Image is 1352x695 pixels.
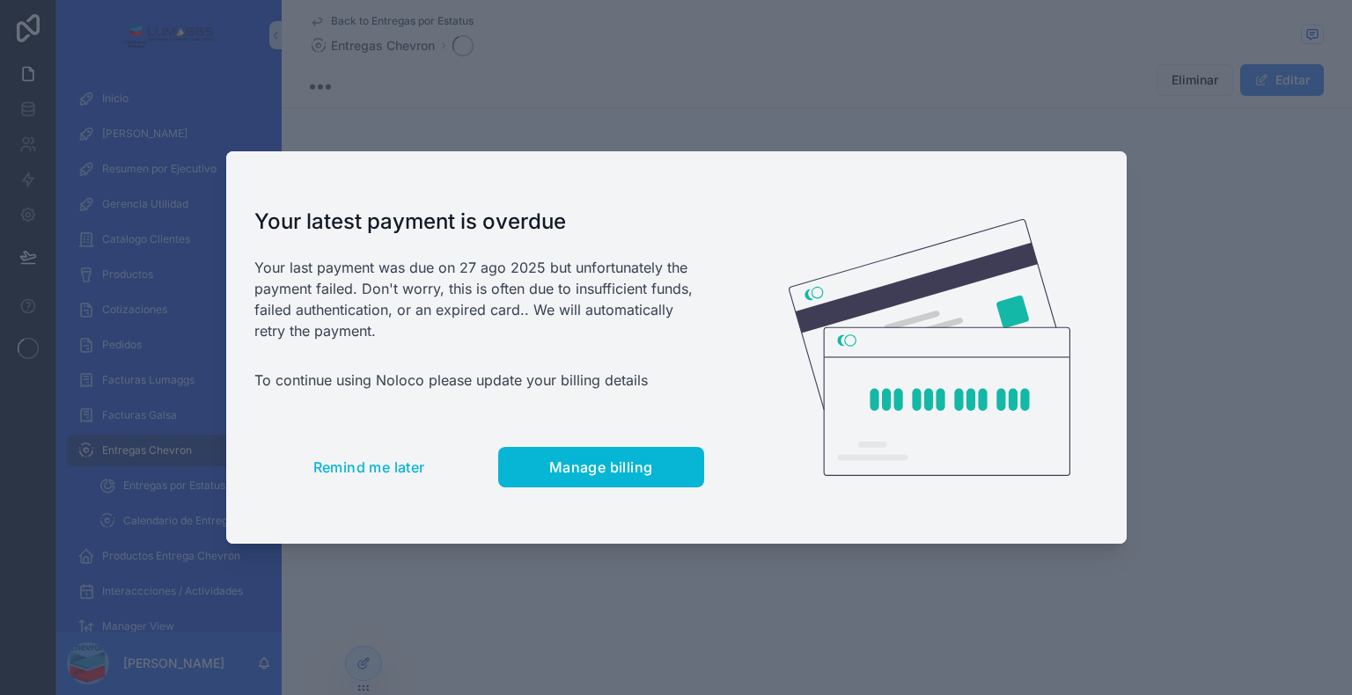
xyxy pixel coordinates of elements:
[549,458,653,476] span: Manage billing
[498,447,704,487] button: Manage billing
[254,257,704,341] p: Your last payment was due on 27 ago 2025 but unfortunately the payment failed. Don't worry, this ...
[313,458,425,476] span: Remind me later
[789,219,1070,476] img: Credit card illustration
[254,447,484,487] button: Remind me later
[254,369,704,391] p: To continue using Noloco please update your billing details
[254,208,704,236] h1: Your latest payment is overdue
